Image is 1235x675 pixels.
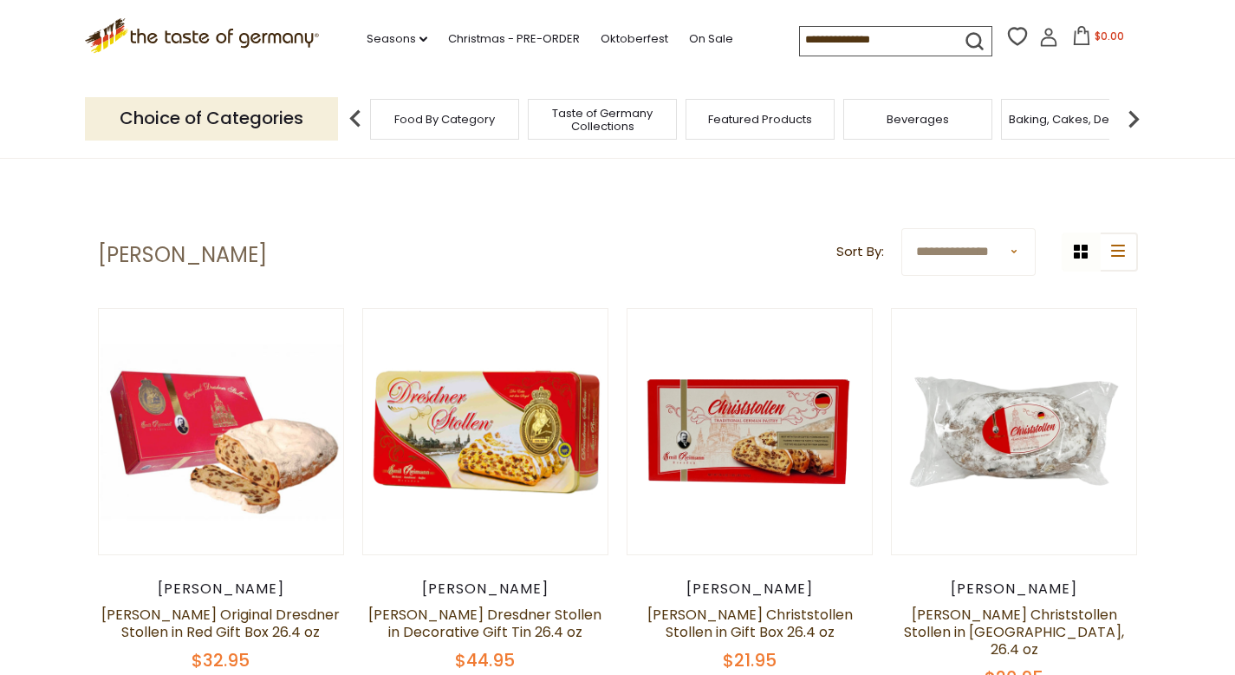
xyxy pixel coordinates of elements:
img: Emil [99,309,344,554]
span: $21.95 [723,648,777,672]
a: Seasons [367,29,427,49]
img: next arrow [1116,102,1151,136]
a: Baking, Cakes, Desserts [1009,113,1143,126]
div: [PERSON_NAME] [98,580,345,598]
img: Emil [363,309,608,554]
span: $32.95 [192,648,250,672]
a: Christmas - PRE-ORDER [448,29,580,49]
a: [PERSON_NAME] Original Dresdner Stollen in Red Gift Box 26.4 oz [101,605,340,642]
a: [PERSON_NAME] Christstollen Stollen in Gift Box 26.4 oz [647,605,853,642]
div: [PERSON_NAME] [627,580,874,598]
span: $0.00 [1095,29,1124,43]
button: $0.00 [1062,26,1135,52]
div: [PERSON_NAME] [891,580,1138,598]
div: [PERSON_NAME] [362,580,609,598]
p: Choice of Categories [85,97,338,140]
a: On Sale [689,29,733,49]
img: previous arrow [338,102,373,136]
a: [PERSON_NAME] Christstollen Stollen in [GEOGRAPHIC_DATA], 26.4 oz [904,605,1124,659]
a: [PERSON_NAME] Dresdner Stollen in Decorative Gift Tin 26.4 oz [368,605,601,642]
img: Emil [627,309,873,554]
a: Food By Category [394,113,495,126]
h1: [PERSON_NAME] [98,242,267,268]
a: Oktoberfest [601,29,668,49]
label: Sort By: [836,241,884,263]
img: Emil [892,309,1137,554]
a: Featured Products [708,113,812,126]
a: Taste of Germany Collections [533,107,672,133]
span: $44.95 [455,648,515,672]
a: Beverages [887,113,949,126]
